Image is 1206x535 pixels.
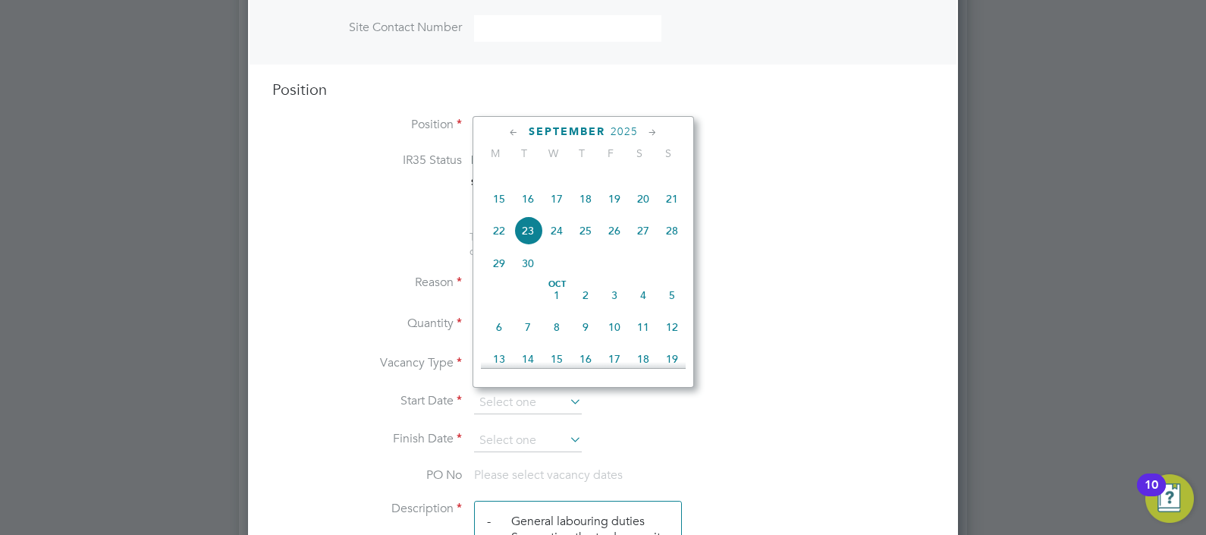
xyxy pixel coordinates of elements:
[513,313,542,341] span: 7
[542,184,571,213] span: 17
[596,146,625,160] span: F
[272,117,462,133] label: Position
[272,316,462,332] label: Quantity
[542,281,571,288] span: Oct
[513,216,542,245] span: 23
[272,393,462,409] label: Start Date
[272,467,462,483] label: PO No
[272,431,462,447] label: Finish Date
[658,281,686,310] span: 5
[571,184,600,213] span: 18
[629,216,658,245] span: 27
[272,501,462,517] label: Description
[567,146,596,160] span: T
[474,115,661,137] input: Search for...
[471,177,610,187] strong: Status Determination Statement
[658,345,686,373] span: 19
[513,184,542,213] span: 16
[571,281,600,310] span: 2
[513,249,542,278] span: 30
[542,281,571,310] span: 1
[272,355,462,371] label: Vacancy Type
[1145,474,1194,523] button: Open Resource Center, 10 new notifications
[600,216,629,245] span: 26
[629,281,658,310] span: 4
[542,313,571,341] span: 8
[272,275,462,291] label: Reason
[481,146,510,160] span: M
[474,430,582,452] input: Select one
[571,216,600,245] span: 25
[611,125,638,138] span: 2025
[485,184,513,213] span: 15
[600,184,629,213] span: 19
[1145,485,1158,505] div: 10
[629,313,658,341] span: 11
[272,80,934,99] h3: Position
[600,281,629,310] span: 3
[471,153,531,167] span: Inside IR35
[629,345,658,373] span: 18
[485,216,513,245] span: 22
[485,345,513,373] span: 13
[658,216,686,245] span: 28
[539,146,567,160] span: W
[600,345,629,373] span: 17
[474,467,623,483] span: Please select vacancy dates
[485,249,513,278] span: 29
[272,153,462,168] label: IR35 Status
[470,230,674,257] span: The status determination for this position can be updated after creating the vacancy
[513,345,542,373] span: 14
[485,313,513,341] span: 6
[658,184,686,213] span: 21
[571,345,600,373] span: 16
[542,345,571,373] span: 15
[272,20,462,36] label: Site Contact Number
[625,146,654,160] span: S
[474,392,582,414] input: Select one
[510,146,539,160] span: T
[658,313,686,341] span: 12
[571,313,600,341] span: 9
[600,313,629,341] span: 10
[542,216,571,245] span: 24
[529,125,605,138] span: September
[629,184,658,213] span: 20
[654,146,683,160] span: S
